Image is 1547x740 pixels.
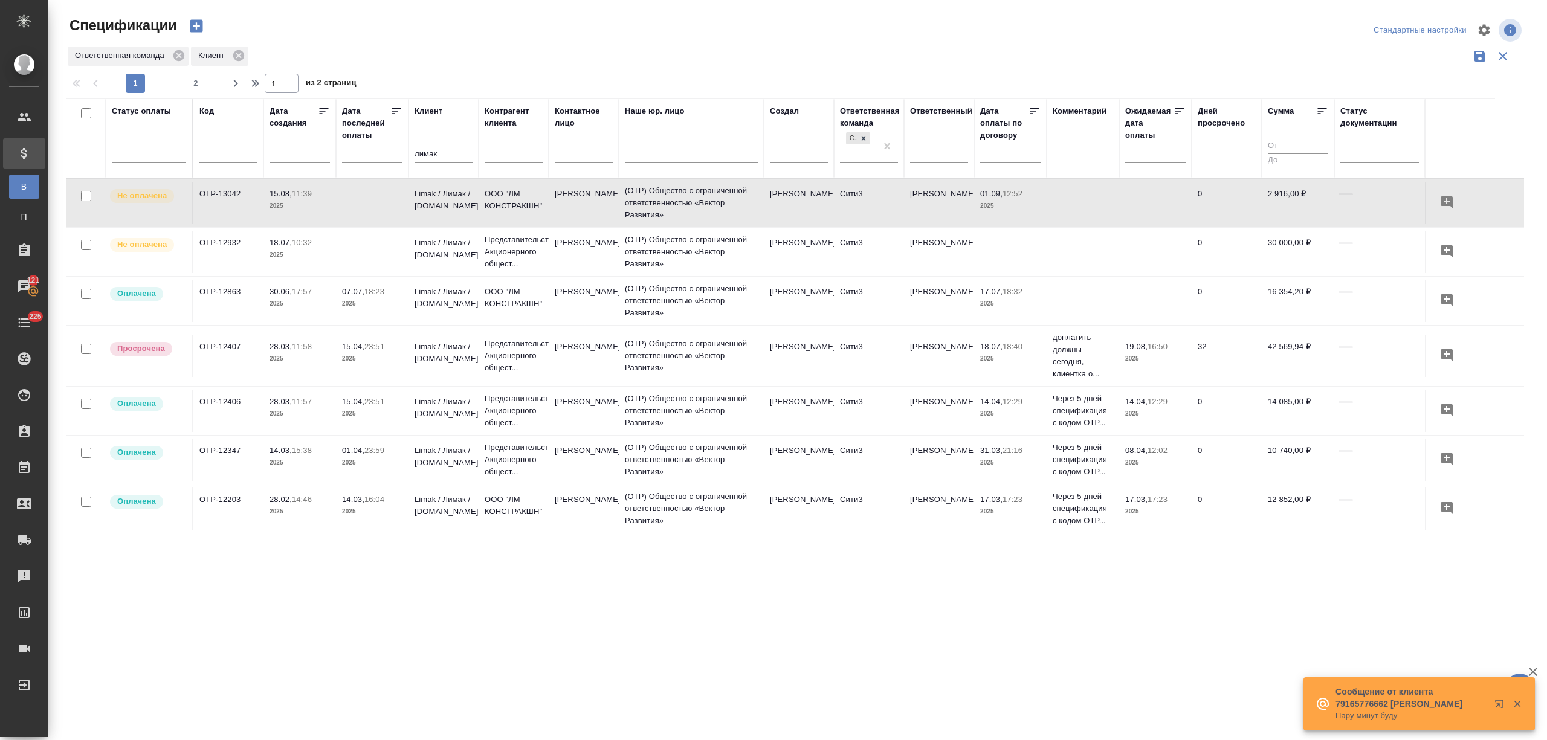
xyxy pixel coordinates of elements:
[270,105,318,129] div: Дата создания
[840,105,900,129] div: Ответственная команда
[1262,335,1334,377] td: 42 569,94 ₽
[845,131,871,146] div: Сити3
[3,307,45,338] a: 225
[117,288,156,300] p: Оплачена
[485,442,543,478] p: Представительство Акционерного общест...
[1003,397,1022,406] p: 12:29
[270,408,330,420] p: 2025
[619,332,764,380] td: (OTP) Общество с ограниченной ответственностью «Вектор Развития»
[980,495,1003,504] p: 17.03,
[619,436,764,484] td: (OTP) Общество с ограниченной ответственностью «Вектор Развития»
[9,175,39,199] a: В
[292,495,312,504] p: 14:46
[15,181,33,193] span: В
[1268,105,1294,117] div: Сумма
[193,231,263,273] td: OTP-12932
[904,182,974,224] td: [PERSON_NAME]
[1192,335,1262,377] td: 32
[193,439,263,481] td: OTP-12347
[342,342,364,351] p: 15.04,
[980,200,1041,212] p: 2025
[619,533,764,582] td: (OTP) Общество с ограниченной ответственностью «Вектор Развития»
[415,286,473,310] p: Limak / Лимак / [DOMAIN_NAME]
[1148,342,1168,351] p: 16:50
[415,445,473,469] p: Limak / Лимак / [DOMAIN_NAME]
[1340,105,1419,129] div: Cтатус документации
[980,506,1041,518] p: 2025
[306,76,357,93] span: из 2 страниц
[549,182,619,224] td: [PERSON_NAME]
[980,189,1003,198] p: 01.09,
[1468,45,1491,68] button: Сохранить фильтры
[66,16,177,35] span: Спецификации
[1125,495,1148,504] p: 17.03,
[193,390,263,432] td: OTP-12406
[186,74,205,93] button: 2
[980,408,1041,420] p: 2025
[549,335,619,377] td: [PERSON_NAME]
[117,190,167,202] p: Не оплачена
[764,231,834,273] td: [PERSON_NAME]
[198,50,229,62] p: Клиент
[1192,487,1262,530] td: 0
[619,484,764,533] td: (OTP) Общество с ограниченной ответственностью «Вектор Развития»
[1053,491,1113,527] p: Через 5 дней спецификация с кодом OTP...
[415,341,473,365] p: Limak / Лимак / [DOMAIN_NAME]
[485,286,543,310] p: ООО "ЛМ КОНСТРАКШН"
[1003,287,1022,296] p: 18:32
[270,298,330,310] p: 2025
[186,77,205,89] span: 2
[270,287,292,296] p: 30.06,
[1125,446,1148,455] p: 08.04,
[342,397,364,406] p: 15.04,
[342,457,402,469] p: 2025
[1053,442,1113,478] p: Через 5 дней спецификация с кодом OTP...
[1499,19,1524,42] span: Посмотреть информацию
[764,335,834,377] td: [PERSON_NAME]
[1262,182,1334,224] td: 2 916,00 ₽
[1003,342,1022,351] p: 18:40
[980,457,1041,469] p: 2025
[764,390,834,432] td: [PERSON_NAME]
[1198,105,1256,129] div: Дней просрочено
[364,287,384,296] p: 18:23
[1262,439,1334,481] td: 10 740,00 ₽
[834,231,904,273] td: Сити3
[834,182,904,224] td: Сити3
[904,231,974,273] td: [PERSON_NAME]
[904,390,974,432] td: [PERSON_NAME]
[980,353,1041,365] p: 2025
[1053,105,1106,117] div: Комментарий
[1125,457,1186,469] p: 2025
[904,280,974,322] td: [PERSON_NAME]
[834,335,904,377] td: Сити3
[834,439,904,481] td: Сити3
[846,132,857,145] div: Сити3
[1053,332,1113,380] p: доплатить должны сегодня, клиентка о...
[1371,21,1470,40] div: split button
[364,495,384,504] p: 16:04
[1491,45,1514,68] button: Сбросить фильтры
[904,335,974,377] td: [PERSON_NAME]
[292,397,312,406] p: 11:57
[625,105,685,117] div: Наше юр. лицо
[342,105,390,141] div: Дата последней оплаты
[764,439,834,481] td: [PERSON_NAME]
[9,205,39,229] a: П
[980,342,1003,351] p: 18.07,
[270,495,292,504] p: 28.02,
[193,182,263,224] td: OTP-13042
[549,280,619,322] td: [PERSON_NAME]
[342,446,364,455] p: 01.04,
[485,105,543,129] div: Контрагент клиента
[549,439,619,481] td: [PERSON_NAME]
[619,228,764,276] td: (OTP) Общество с ограниченной ответственностью «Вектор Развития»
[342,287,364,296] p: 07.07,
[292,446,312,455] p: 15:38
[485,234,543,270] p: Представительство Акционерного общест...
[364,397,384,406] p: 23:51
[485,188,543,212] p: ООО "ЛМ КОНСТРАКШН"
[22,310,49,323] span: 225
[1003,189,1022,198] p: 12:52
[1262,390,1334,432] td: 14 085,00 ₽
